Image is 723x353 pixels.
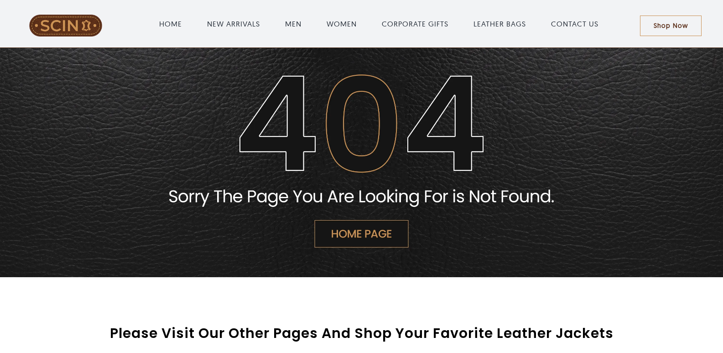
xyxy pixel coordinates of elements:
a: CONTACT US [551,18,598,29]
a: LEATHER BAGS [473,18,526,29]
a: NEW ARRIVALS [207,18,260,29]
a: Shop Now [640,16,702,36]
a: WOMEN [327,18,357,29]
nav: Main Menu [118,9,640,38]
a: CORPORATE GIFTS [382,18,448,29]
a: MEN [285,18,302,29]
p: please visit our other pages and shop your favorite leather jackets [50,323,673,343]
a: HOME [159,18,182,29]
span: Shop Now [654,22,688,30]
